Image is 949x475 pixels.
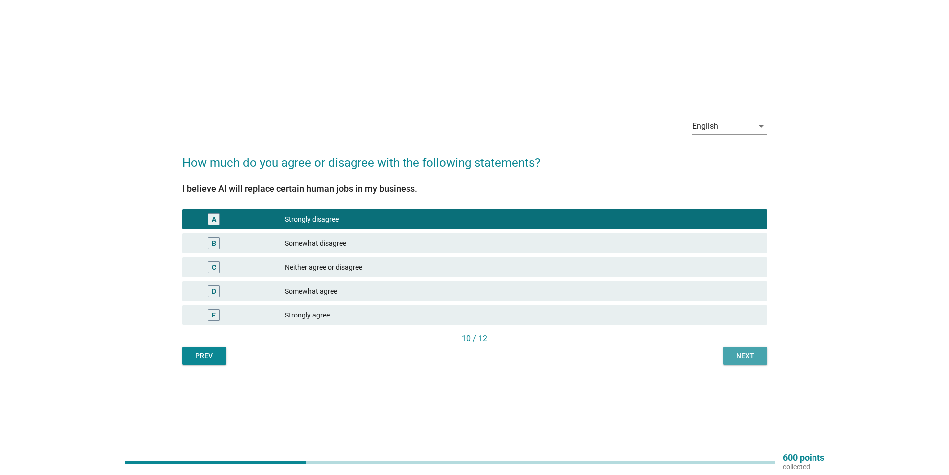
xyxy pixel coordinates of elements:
[212,286,216,297] div: D
[755,120,767,132] i: arrow_drop_down
[182,347,226,365] button: Prev
[285,285,759,297] div: Somewhat agree
[285,213,759,225] div: Strongly disagree
[190,351,218,361] div: Prev
[212,310,216,320] div: E
[783,462,824,471] p: collected
[212,214,216,225] div: A
[731,351,759,361] div: Next
[182,182,767,195] div: I believe AI will replace certain human jobs in my business.
[212,262,216,273] div: C
[783,453,824,462] p: 600 points
[285,237,759,249] div: Somewhat disagree
[285,309,759,321] div: Strongly agree
[723,347,767,365] button: Next
[285,261,759,273] div: Neither agree or disagree
[182,144,767,172] h2: How much do you agree or disagree with the following statements?
[182,333,767,345] div: 10 / 12
[212,238,216,249] div: B
[692,122,718,131] div: English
